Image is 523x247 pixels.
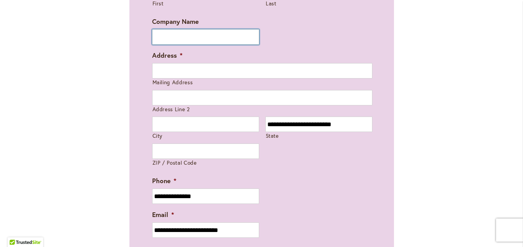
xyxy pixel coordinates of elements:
label: Phone [152,177,176,185]
label: State [266,132,372,140]
label: ZIP / Postal Code [153,159,259,167]
label: Company Name [152,17,199,26]
label: Address [152,51,183,60]
label: City [153,132,259,140]
label: Address Line 2 [153,106,372,113]
label: Mailing Address [153,79,372,86]
label: Email [152,210,174,219]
